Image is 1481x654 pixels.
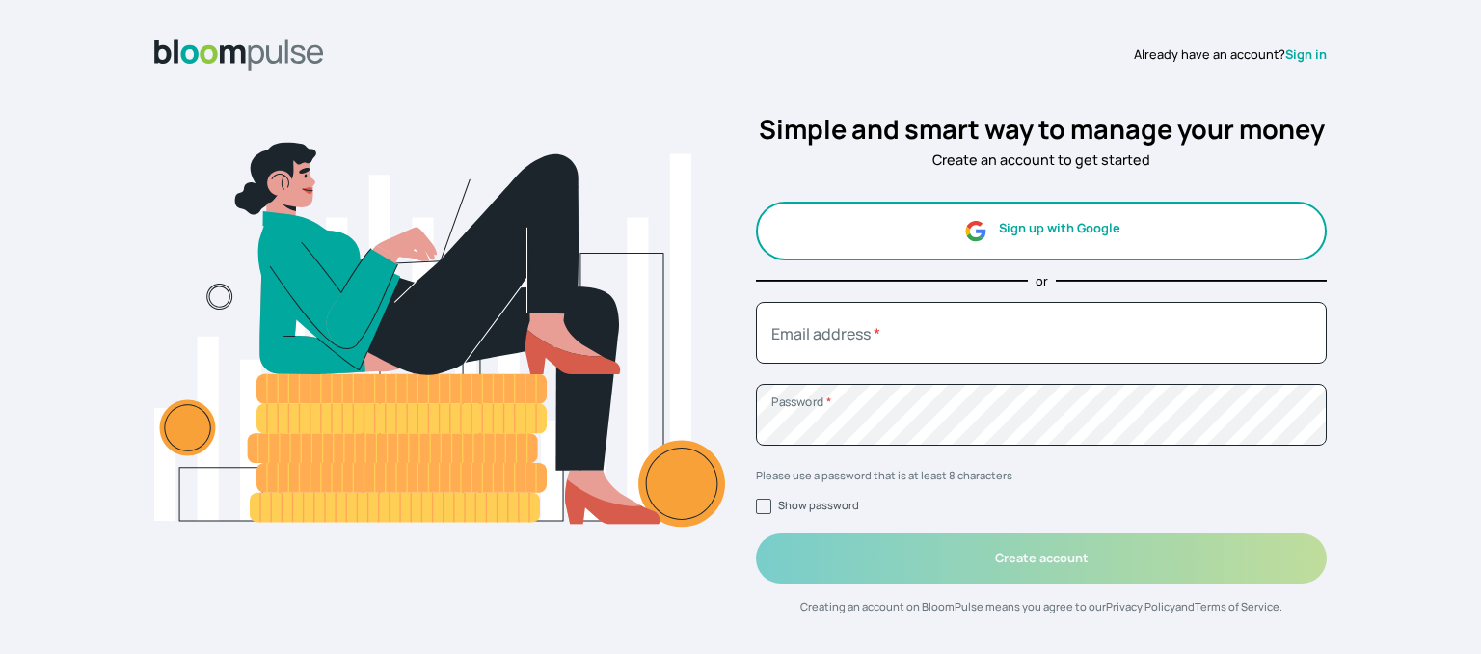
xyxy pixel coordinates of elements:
[756,110,1327,150] h2: Simple and smart way to manage your money
[963,219,987,243] img: google.svg
[756,150,1327,171] p: Create an account to get started
[1106,599,1175,613] a: Privacy Policy
[756,202,1327,260] button: Sign up with Google
[1036,272,1048,290] p: or
[756,533,1327,583] button: Create account
[1285,45,1327,63] a: Sign in
[154,95,725,631] img: signup.svg
[756,599,1327,615] p: Creating an account on BloomPulse means you agree to our and .
[778,498,859,512] label: Show password
[1195,599,1279,613] a: Terms of Service
[154,39,324,71] img: Bloom Logo
[756,468,1012,482] span: Please use a password that is at least 8 characters
[1134,45,1285,64] span: Already have an account?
